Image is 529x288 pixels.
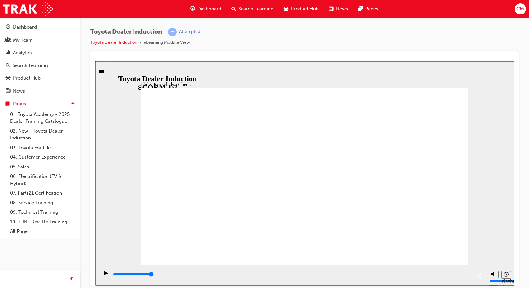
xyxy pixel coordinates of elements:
[515,3,526,14] button: CM
[358,5,363,13] span: pages-icon
[381,210,390,219] button: Replay (Ctrl+Alt+R)
[279,3,324,15] a: car-iconProduct Hub
[284,5,288,13] span: car-icon
[238,5,274,13] span: Search Learning
[353,3,383,15] a: pages-iconPages
[185,3,226,15] a: guage-iconDashboard
[3,72,78,84] a: Product Hub
[336,5,348,13] span: News
[71,100,75,108] span: up-icon
[3,209,14,220] button: Play (Ctrl+Alt+P)
[3,2,53,16] img: Trak
[6,88,10,94] span: news-icon
[8,188,78,198] a: 07. Parts21 Certification
[291,5,319,13] span: Product Hub
[13,37,33,44] div: My Team
[8,152,78,162] a: 04. Customer Experience
[3,85,78,97] a: News
[8,217,78,227] a: 10. TUNE Rev-Up Training
[3,47,78,59] a: Analytics
[8,227,78,236] a: All Pages
[8,198,78,208] a: 08. Service Training
[3,60,78,71] a: Search Learning
[8,126,78,143] a: 02. New - Toyota Dealer Induction
[324,3,353,15] a: news-iconNews
[13,100,26,107] div: Pages
[3,21,78,33] a: Dashboard
[406,210,416,217] button: Playback speed
[393,209,403,217] button: Mute (Ctrl+Alt+M)
[90,28,162,36] span: Toyota Dealer Induction
[190,5,195,13] span: guage-icon
[69,275,74,283] span: prev-icon
[164,28,166,36] span: |
[13,49,32,56] div: Analytics
[168,28,177,36] span: learningRecordVerb_ATTEMPT-icon
[390,204,415,224] div: misc controls
[6,25,10,30] span: guage-icon
[197,5,221,13] span: Dashboard
[516,5,524,13] span: CM
[6,63,10,69] span: search-icon
[90,40,137,45] a: Toyota Dealer Induction
[6,101,10,107] span: pages-icon
[6,76,10,81] span: car-icon
[329,5,333,13] span: news-icon
[8,207,78,217] a: 09. Technical Training
[13,88,25,95] div: News
[3,98,78,110] button: Pages
[365,5,378,13] span: Pages
[3,204,390,224] div: playback controls
[13,24,37,31] div: Dashboard
[3,34,78,46] a: My Team
[13,75,41,82] div: Product Hub
[6,37,10,43] span: people-icon
[8,110,78,126] a: 01. Toyota Academy - 2025 Dealer Training Catalogue
[144,39,190,46] li: eLearning Module View
[8,143,78,153] a: 03. Toyota For Life
[8,172,78,188] a: 06. Electrification (EV & Hybrid)
[394,217,435,222] input: volume
[18,210,58,215] input: slide progress
[3,20,78,98] button: DashboardMy TeamAnalyticsSearch LearningProduct HubNews
[179,29,200,35] div: Attempted
[6,50,10,56] span: chart-icon
[406,217,415,229] div: Playback Speed
[226,3,279,15] a: search-iconSearch Learning
[13,62,48,69] div: Search Learning
[231,5,236,13] span: search-icon
[8,162,78,172] a: 05. Sales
